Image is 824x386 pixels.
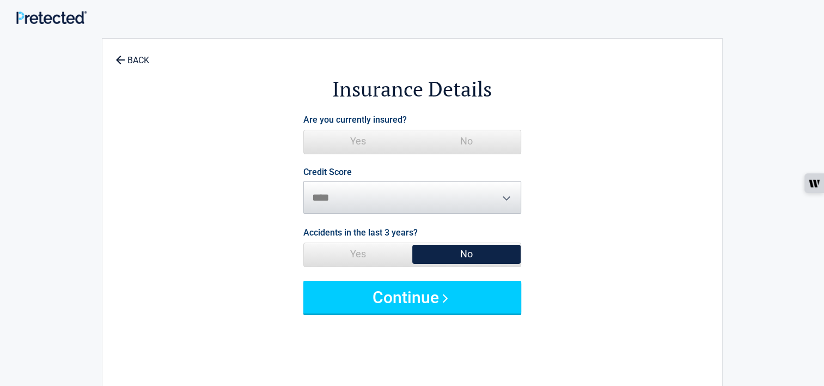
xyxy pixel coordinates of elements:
[303,112,407,127] label: Are you currently insured?
[113,46,151,65] a: BACK
[303,225,418,240] label: Accidents in the last 3 years?
[162,75,662,103] h2: Insurance Details
[412,130,521,152] span: No
[303,168,352,177] label: Credit Score
[16,11,87,23] img: Main Logo
[304,130,412,152] span: Yes
[303,281,521,313] button: Continue
[304,243,412,265] span: Yes
[412,243,521,265] span: No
